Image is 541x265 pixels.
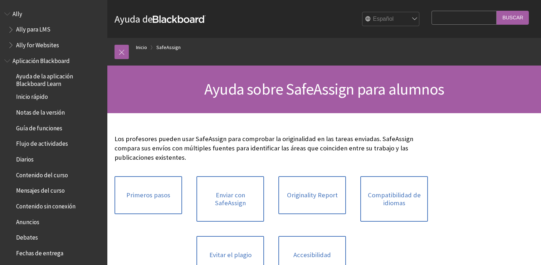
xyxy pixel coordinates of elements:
[360,176,428,222] a: Compatibilidad de idiomas
[16,216,39,226] span: Anuncios
[16,185,65,194] span: Mensajes del curso
[136,43,147,52] a: Inicio
[16,122,62,132] span: Guía de funciones
[16,24,50,33] span: Ally para LMS
[196,176,264,222] a: Enviar con SafeAssign
[497,11,529,25] input: Buscar
[16,153,34,163] span: Diarios
[16,71,102,87] span: Ayuda de la aplicación Blackboard Learn
[16,232,38,241] span: Debates
[16,91,48,101] span: Inicio rápido
[13,55,70,64] span: Aplicación Blackboard
[4,8,103,51] nav: Book outline for Anthology Ally Help
[204,79,444,99] span: Ayuda sobre SafeAssign para alumnos
[153,15,206,23] strong: Blackboard
[16,138,68,148] span: Flujo de actividades
[13,8,22,18] span: Ally
[114,176,182,214] a: Primeros pasos
[278,176,346,214] a: Originality Report
[114,13,206,25] a: Ayuda deBlackboard
[16,247,63,257] span: Fechas de entrega
[156,43,181,52] a: SafeAssign
[16,106,65,116] span: Notas de la versión
[16,169,68,179] span: Contenido del curso
[16,200,75,210] span: Contenido sin conexión
[16,39,59,49] span: Ally for Websites
[114,134,428,163] p: Los profesores pueden usar SafeAssign para comprobar la originalidad en las tareas enviadas. Safe...
[362,12,420,26] select: Site Language Selector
